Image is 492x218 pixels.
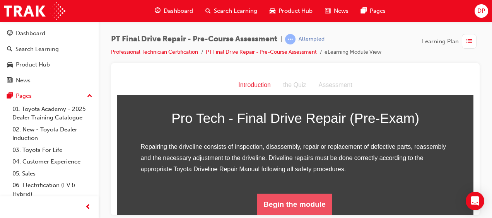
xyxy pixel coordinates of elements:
[370,7,386,15] span: Pages
[475,4,488,18] button: DP
[3,42,96,56] a: Search Learning
[16,76,31,85] div: News
[9,156,96,168] a: 04. Customer Experience
[149,3,199,19] a: guage-iconDashboard
[7,30,13,37] span: guage-icon
[7,77,13,84] span: news-icon
[3,25,96,89] button: DashboardSearch LearningProduct HubNews
[355,3,392,19] a: pages-iconPages
[199,3,263,19] a: search-iconSearch Learning
[299,36,325,43] div: Attempted
[160,4,195,15] div: the Quiz
[477,7,485,15] span: DP
[24,32,333,54] h1: Pro Tech - Final Drive Repair (Pre-Exam)
[325,48,381,57] li: eLearning Module View
[319,3,355,19] a: news-iconNews
[214,7,257,15] span: Search Learning
[15,45,59,54] div: Search Learning
[4,2,65,20] img: Trak
[16,60,50,69] div: Product Hub
[263,3,319,19] a: car-iconProduct Hub
[205,6,211,16] span: search-icon
[9,124,96,144] a: 02. New - Toyota Dealer Induction
[280,35,282,44] span: |
[16,92,32,100] div: Pages
[140,118,215,140] button: Begin the module
[278,7,313,15] span: Product Hub
[325,6,331,16] span: news-icon
[115,4,160,15] div: Introduction
[9,168,96,180] a: 05. Sales
[3,58,96,72] a: Product Hub
[7,46,12,53] span: search-icon
[422,34,480,49] button: Learning Plan
[285,34,296,44] span: learningRecordVerb_ATTEMPT-icon
[7,93,13,100] span: pages-icon
[9,103,96,124] a: 01. Toyota Academy - 2025 Dealer Training Catalogue
[7,61,13,68] span: car-icon
[9,144,96,156] a: 03. Toyota For Life
[85,203,91,212] span: prev-icon
[3,89,96,103] button: Pages
[334,7,348,15] span: News
[9,179,96,200] a: 06. Electrification (EV & Hybrid)
[195,4,241,15] div: Assessment
[87,91,92,101] span: up-icon
[422,37,459,46] span: Learning Plan
[111,35,277,44] span: PT Final Drive Repair - Pre-Course Assessment
[111,49,198,55] a: Professional Technician Certification
[24,66,333,99] p: Repairing the driveline consists of inspection, disassembly, repair or replacement of defective p...
[206,49,317,55] a: PT Final Drive Repair - Pre-Course Assessment
[155,6,161,16] span: guage-icon
[466,37,472,46] span: list-icon
[270,6,275,16] span: car-icon
[466,192,484,210] div: Open Intercom Messenger
[3,73,96,88] a: News
[164,7,193,15] span: Dashboard
[16,29,45,38] div: Dashboard
[361,6,367,16] span: pages-icon
[3,26,96,41] a: Dashboard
